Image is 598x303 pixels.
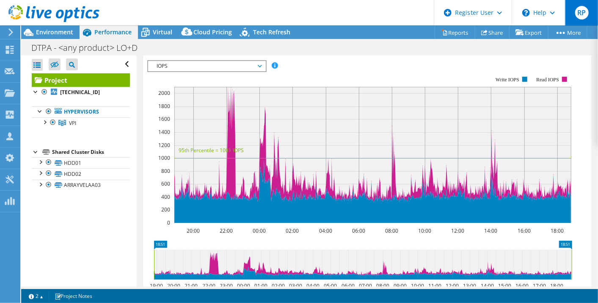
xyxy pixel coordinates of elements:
text: 12:00 [451,227,464,234]
text: 19:00 [150,282,163,289]
span: VPI [69,120,76,127]
text: 1000 [158,154,170,161]
text: 18:00 [550,282,563,289]
a: [TECHNICAL_ID] [32,87,130,98]
span: Cloud Pricing [193,28,232,36]
h1: DTPA - <any product> LO+D [28,43,151,53]
a: Project [32,73,130,87]
a: Hypervisors [32,106,130,117]
a: More [548,26,587,39]
text: 16:00 [515,282,529,289]
text: 17:00 [533,282,546,289]
text: 20:00 [167,282,180,289]
text: 20:00 [187,227,200,234]
span: Environment [36,28,73,36]
a: Export [509,26,548,39]
text: 05:00 [324,282,337,289]
text: Write IOPS [496,77,519,83]
text: 14:00 [481,282,494,289]
text: 22:00 [202,282,215,289]
text: 400 [161,193,170,200]
text: 06:00 [342,282,355,289]
text: 04:00 [319,227,332,234]
text: 1200 [158,142,170,149]
text: 06:00 [352,227,365,234]
text: 600 [161,180,170,187]
text: 2000 [158,89,170,97]
text: 21:00 [185,282,198,289]
a: ARRAYVELAA03 [32,180,130,191]
svg: \n [522,9,530,17]
text: 95th Percentile = 1001 IOPS [179,147,244,154]
span: IOPS [152,61,261,71]
text: 16:00 [518,227,531,234]
text: 200 [161,206,170,213]
text: 03:00 [289,282,302,289]
span: RP [575,6,589,19]
span: Performance [94,28,132,36]
a: 2 [23,291,49,301]
text: 15:00 [498,282,511,289]
text: 22:00 [220,227,233,234]
text: 09:00 [394,282,407,289]
text: 18:00 [551,227,564,234]
div: Shared Cluster Disks [52,147,130,157]
text: 08:00 [376,282,389,289]
text: 08:00 [385,227,398,234]
text: Read IOPS [536,77,559,83]
span: Tech Refresh [253,28,290,36]
a: Project Notes [49,291,98,301]
text: 14:00 [484,227,497,234]
a: HDD01 [32,157,130,168]
text: 00:00 [253,227,266,234]
text: 12:00 [446,282,459,289]
a: Share [475,26,510,39]
text: 04:00 [306,282,320,289]
a: Reports [435,26,475,39]
text: 11:00 [428,282,441,289]
text: 13:00 [463,282,476,289]
span: Virtual [153,28,172,36]
text: 01:00 [254,282,267,289]
text: 1800 [158,103,170,110]
text: 02:00 [286,227,299,234]
text: 07:00 [359,282,372,289]
text: 23:00 [220,282,233,289]
text: 0 [167,219,170,226]
b: [TECHNICAL_ID] [60,89,100,96]
text: 02:00 [272,282,285,289]
a: HDD02 [32,168,130,179]
text: 1600 [158,115,170,122]
text: 800 [161,167,170,175]
a: VPI [32,117,130,128]
text: 00:00 [237,282,250,289]
text: 10:00 [418,227,431,234]
text: 10:00 [411,282,424,289]
text: 1400 [158,128,170,136]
